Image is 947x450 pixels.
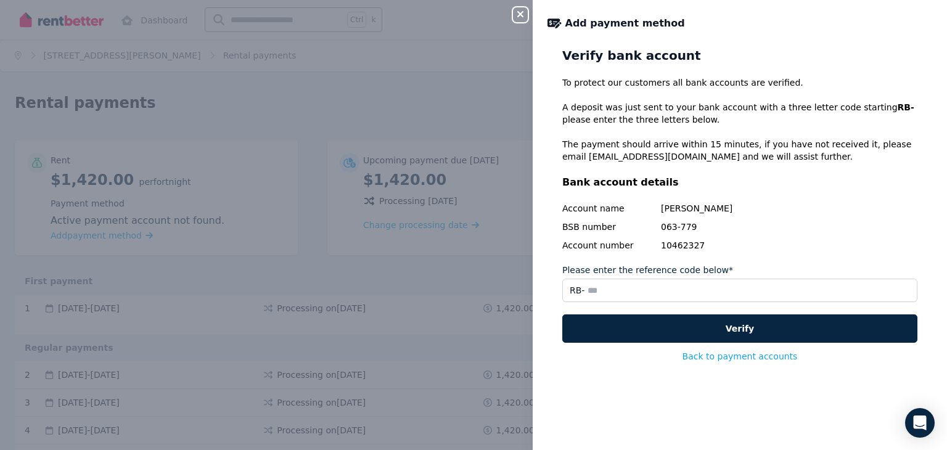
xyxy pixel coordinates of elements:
[562,314,917,343] button: Verify
[562,138,917,163] p: The payment should arrive within 15 minutes, if you have not received it, please email and we wil...
[562,101,917,126] p: A deposit was just sent to your bank account with a three letter code starting please enter the t...
[683,350,798,362] button: Back to payment accounts
[661,239,917,252] span: 10462327
[562,76,917,89] p: To protect our customers all bank accounts are verified.
[562,202,655,215] div: Account name
[562,264,733,276] label: Please enter the reference code below*
[562,47,917,64] h2: Verify bank account
[562,239,655,252] div: Account number
[661,202,917,215] span: [PERSON_NAME]
[562,175,917,190] p: Bank account details
[562,221,655,233] div: BSB number
[589,152,740,162] a: [EMAIL_ADDRESS][DOMAIN_NAME]
[898,102,914,112] strong: RB-
[905,408,935,438] div: Open Intercom Messenger
[565,16,685,31] span: Add payment method
[661,221,917,233] span: 063-779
